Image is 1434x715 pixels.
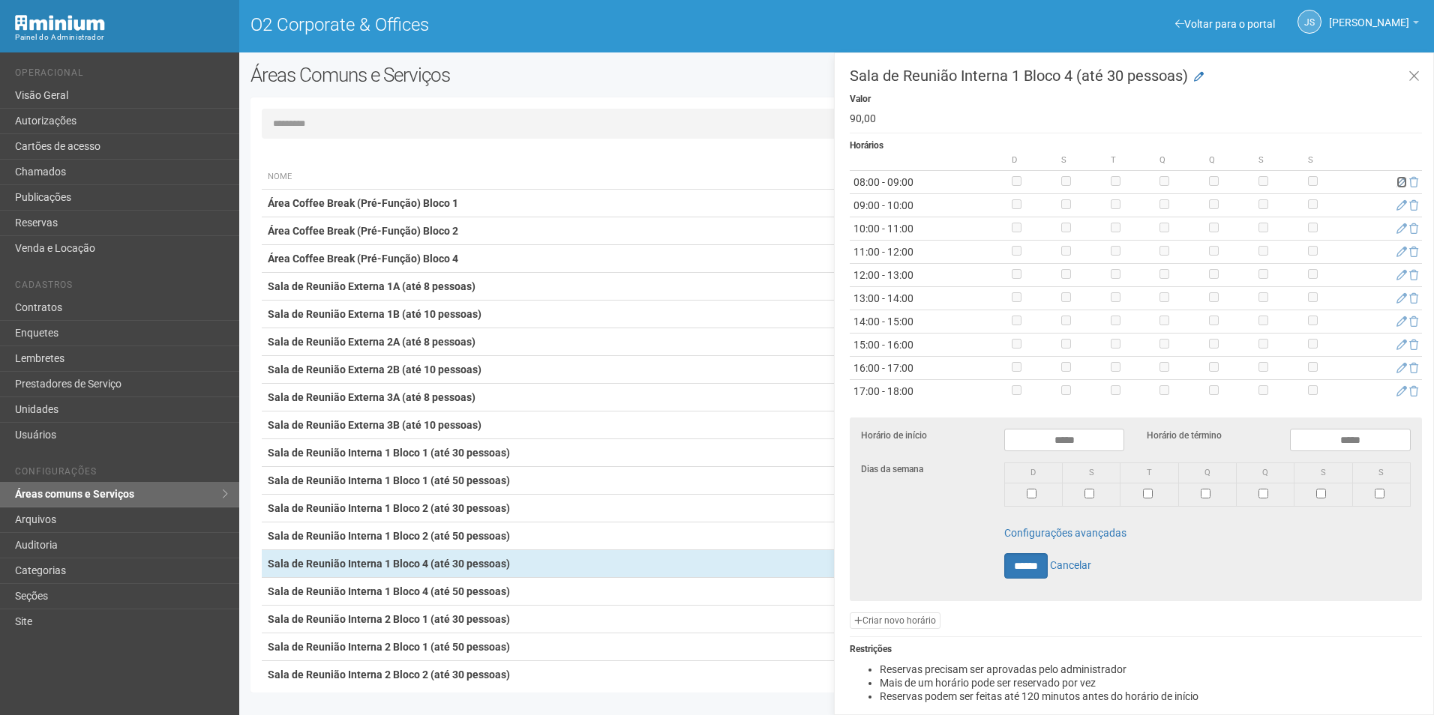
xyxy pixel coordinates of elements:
strong: Sala de Reunião Interna 1 Bloco 1 (até 50 pessoas) [268,474,510,486]
a: Excluir horário [1409,176,1418,188]
strong: Sala de Reunião Interna 1 Bloco 2 (até 30 pessoas) [268,502,510,514]
a: Excluir horário [1409,246,1418,258]
a: Editar horário [1396,362,1407,374]
strong: Sala de Reunião Externa 2B (até 10 pessoas) [268,363,481,375]
strong: Sala de Reunião Interna 1 Bloco 4 (até 30 pessoas) [268,558,510,570]
a: [PERSON_NAME] [1329,19,1419,31]
li: Configurações [15,466,228,482]
a: Editar horário [1396,269,1407,281]
strong: Área Coffee Break (Pré-Função) Bloco 2 [268,225,458,237]
a: Editar horário [1396,246,1407,258]
a: Editar horário [1396,292,1407,304]
li: Reservas podem ser feitas até 120 minutos antes do horário de início [880,690,1422,703]
td: 11:00 - 12:00 [850,241,1008,264]
a: Excluir horário [1409,223,1418,235]
a: Editar horário [1396,385,1407,397]
a: Excluir horário [1409,199,1418,211]
strong: Sala de Reunião Interna 1 Bloco 2 (até 50 pessoas) [268,530,510,542]
td: 15:00 - 16:00 [850,334,1008,357]
a: Voltar para o portal [1175,18,1275,30]
th: S [1255,151,1304,171]
li: Cadastros [15,280,228,295]
th: S [1063,463,1120,483]
th: D [1008,151,1057,171]
td: 09:00 - 10:00 [850,194,1008,217]
h5: Restrições [850,645,1422,654]
strong: Sala de Reunião Externa 1B (até 10 pessoas) [268,308,481,320]
strong: Sala de Reunião Externa 1A (até 8 pessoas) [268,280,475,292]
a: Excluir horário [1409,269,1418,281]
strong: Sala de Reunião Externa 2A (até 8 pessoas) [268,336,475,348]
li: Reservas precisam ser aprovadas pelo administrador [880,663,1422,676]
a: Excluir horário [1409,362,1418,374]
a: Excluir horário [1409,292,1418,304]
strong: Área Coffee Break (Pré-Função) Bloco 4 [268,253,458,265]
a: Editar horário [1396,339,1407,351]
strong: Sala de Reunião Interna 2 Bloco 1 (até 30 pessoas) [268,613,510,625]
a: Configurações avançadas [1004,527,1126,539]
td: 12:00 - 13:00 [850,264,1008,287]
th: T [1107,151,1156,171]
td: 10:00 - 11:00 [850,217,1008,241]
a: Editar horário [1396,176,1407,188]
th: S [1352,463,1410,483]
h5: Horários [850,141,1422,151]
td: 16:00 - 17:00 [850,357,1008,380]
li: 90,00 [850,112,1422,125]
th: Nome [262,165,1081,190]
strong: Sala de Reunião Externa 3A (até 8 pessoas) [268,391,475,403]
th: D [1004,463,1062,483]
a: Excluir horário [1409,316,1418,328]
h2: Áreas Comuns e Serviços [250,64,726,86]
h1: O2 Corporate & Offices [250,15,826,34]
a: Editar horário [1396,316,1407,328]
a: Editar horário [1396,199,1407,211]
label: Horário de início [850,429,993,442]
td: 08:00 - 09:00 [850,171,1008,194]
th: Q [1205,151,1255,171]
a: Excluir horário [1409,385,1418,397]
a: Editar horário [1396,223,1407,235]
a: Modificar Área comum [1194,70,1204,85]
h3: Sala de Reunião Interna 1 Bloco 4 (até 30 pessoas) [850,68,1422,83]
span: Jeferson Souza [1329,2,1409,28]
strong: Sala de Reunião Externa 3B (até 10 pessoas) [268,419,481,431]
li: Mais de um horário pode ser reservado por vez [880,676,1422,690]
strong: Sala de Reunião Interna 2 Bloco 2 (até 30 pessoas) [268,669,510,681]
td: 13:00 - 14:00 [850,287,1008,310]
th: Q [1156,151,1205,171]
th: S [1294,463,1352,483]
img: Minium [15,15,105,31]
th: S [1304,151,1354,171]
th: Q [1178,463,1236,483]
a: Excluir horário [1409,339,1418,351]
th: S [1057,151,1107,171]
div: Painel do Administrador [15,31,228,44]
a: Criar novo horário [850,612,940,629]
td: 14:00 - 15:00 [850,310,1008,334]
li: Operacional [15,67,228,83]
a: Cancelar [1050,559,1091,571]
label: Horário de término [1135,429,1279,442]
td: 17:00 - 18:00 [850,380,1008,403]
strong: Sala de Reunião Interna 1 Bloco 4 (até 50 pessoas) [268,585,510,597]
strong: Sala de Reunião Interna 2 Bloco 1 (até 50 pessoas) [268,641,510,653]
th: Q [1236,463,1294,483]
strong: Sala de Reunião Interna 1 Bloco 1 (até 30 pessoas) [268,447,510,459]
label: Dias da semana [850,462,993,476]
a: JS [1297,10,1321,34]
strong: Área Coffee Break (Pré-Função) Bloco 1 [268,197,458,209]
h5: Valor [850,94,1422,104]
th: T [1120,463,1178,483]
